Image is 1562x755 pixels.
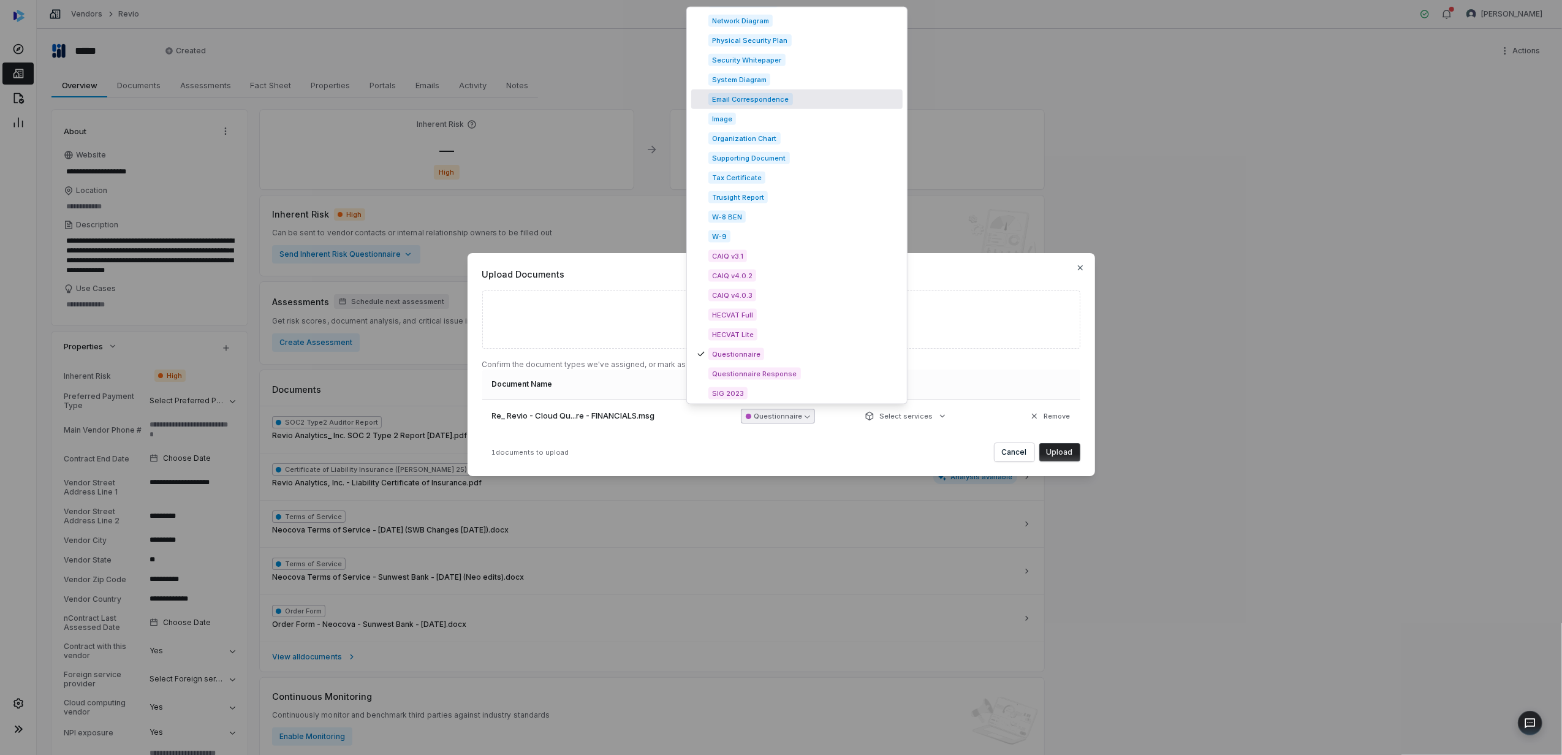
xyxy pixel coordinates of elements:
[708,172,765,184] span: Tax Certificate
[741,409,815,423] button: Questionnaire
[708,211,746,223] span: W-8 BEN
[1039,443,1080,461] button: Upload
[708,348,764,360] span: Questionnaire
[708,387,748,400] span: SIG 2023
[708,270,756,282] span: CAIQ v4.0.2
[482,370,734,399] th: Document Name
[861,405,951,427] button: Select services
[708,93,793,105] span: Email Correspondence
[708,15,773,27] span: Network Diagram
[482,360,1080,370] p: Confirm the document types we've assigned, or mark as "Supporting document" if no options apply.
[708,152,790,164] span: Supporting Document
[708,289,756,302] span: CAIQ v4.0.3
[1026,405,1074,427] button: Remove
[708,132,781,145] span: Organization Chart
[708,368,801,380] span: Questionnaire Response
[492,410,655,422] span: Re_ Revio - Cloud Qu...re - FINANCIALS.msg
[708,191,768,203] span: Trusight Report
[857,370,993,399] th: Services
[995,443,1034,461] button: Cancel
[708,250,747,262] span: CAIQ v3.1
[492,448,569,457] span: 1 documents to upload
[708,309,757,321] span: HECVAT Full
[708,54,786,66] span: Security Whitepaper
[708,328,757,341] span: HECVAT Lite
[708,113,736,125] span: Image
[708,74,770,86] span: System Diagram
[708,34,792,47] span: Physical Security Plan
[708,230,730,243] span: W-9
[482,268,1080,281] span: Upload Documents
